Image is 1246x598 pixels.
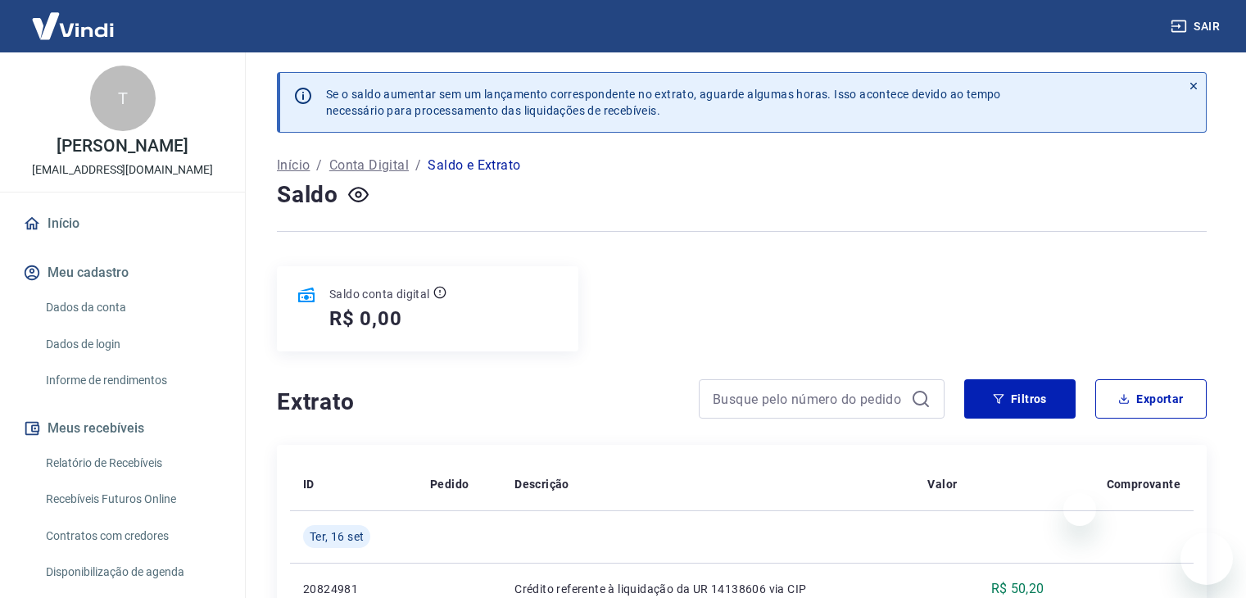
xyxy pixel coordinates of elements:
[39,328,225,361] a: Dados de login
[39,446,225,480] a: Relatório de Recebíveis
[303,476,315,492] p: ID
[415,156,421,175] p: /
[1167,11,1226,42] button: Sair
[713,387,904,411] input: Busque pelo número do pedido
[310,528,364,545] span: Ter, 16 set
[428,156,520,175] p: Saldo e Extrato
[39,555,225,589] a: Disponibilização de agenda
[20,255,225,291] button: Meu cadastro
[39,291,225,324] a: Dados da conta
[20,410,225,446] button: Meus recebíveis
[326,86,1001,119] p: Se o saldo aumentar sem um lançamento correspondente no extrato, aguarde algumas horas. Isso acon...
[20,206,225,242] a: Início
[57,138,188,155] p: [PERSON_NAME]
[39,519,225,553] a: Contratos com credores
[303,581,404,597] p: 20824981
[20,1,126,51] img: Vindi
[1180,532,1233,585] iframe: Botão para abrir a janela de mensagens
[39,482,225,516] a: Recebíveis Futuros Online
[964,379,1076,419] button: Filtros
[329,306,402,332] h5: R$ 0,00
[90,66,156,131] div: T
[329,286,430,302] p: Saldo conta digital
[277,156,310,175] a: Início
[927,476,957,492] p: Valor
[277,179,338,211] h4: Saldo
[1095,379,1207,419] button: Exportar
[514,476,569,492] p: Descrição
[430,476,469,492] p: Pedido
[39,364,225,397] a: Informe de rendimentos
[1107,476,1180,492] p: Comprovante
[277,386,679,419] h4: Extrato
[32,161,213,179] p: [EMAIL_ADDRESS][DOMAIN_NAME]
[514,581,901,597] p: Crédito referente à liquidação da UR 14138606 via CIP
[316,156,322,175] p: /
[1063,493,1096,526] iframe: Fechar mensagem
[329,156,409,175] a: Conta Digital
